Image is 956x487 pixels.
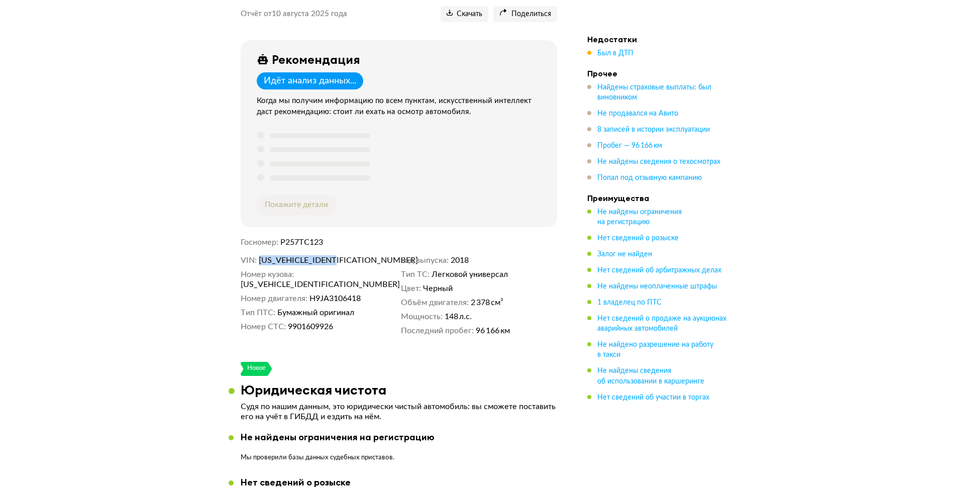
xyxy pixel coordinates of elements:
p: Отчёт от 10 августа 2025 года [241,9,347,19]
span: Залог не найден [597,251,652,258]
span: Найдены страховые выплаты: был виновником [597,84,711,101]
p: Мы проверили базы данных судебных приставов. [241,453,435,462]
span: Н9JА3106418 [309,294,361,304]
h3: Юридическая чистота [241,382,386,398]
div: Новое [247,362,266,376]
span: Пробег — 96 166 км [597,142,662,149]
span: Бумажный оригинал [277,308,354,318]
h4: Преимущества [587,193,728,203]
div: Рекомендация [272,52,360,66]
h4: Прочее [587,68,728,78]
span: 9901609926 [288,322,333,332]
button: Покажите детали [257,195,336,215]
div: Когда мы получим информацию по всем пунктам, искусственный интеллект даст рекомендацию: стоит ли ... [257,95,545,118]
dt: Цвет [401,283,421,294]
span: 2 378 см³ [471,298,503,308]
dt: Тип ТС [401,269,430,279]
span: [US_VEHICLE_IDENTIFICATION_NUMBER] [259,255,374,265]
dt: VIN [241,255,257,265]
dt: Госномер [241,237,278,247]
span: 96 166 км [476,326,510,336]
h4: Недостатки [587,34,728,44]
dt: Номер двигателя [241,294,307,304]
span: Нет сведений об арбитражных делах [597,267,721,274]
span: Не найдены неоплаченные штрафы [597,283,717,290]
div: Не найдены ограничения на регистрацию [241,432,435,443]
dt: Объём двигателя [401,298,469,308]
span: Нет сведений о розыске [597,235,679,242]
p: Судя по нашим данным, это юридически чистый автомобиль: вы сможете поставить его на учёт в ГИБДД ... [241,402,557,422]
dt: Номер кузова [241,269,294,279]
span: Не найдено разрешение на работу в такси [597,341,713,358]
dt: Номер СТС [241,322,286,332]
span: Не продавался на Авито [597,110,678,117]
span: Легковой универсал [432,269,508,279]
span: 1 владелец по ПТС [597,299,662,306]
span: 2018 [451,255,469,265]
span: Не найдены сведения о техосмотрах [597,158,720,165]
span: Нет сведений об участии в торгах [597,394,709,401]
dt: Мощность [401,312,443,322]
span: Был в ДТП [597,50,633,57]
span: 8 записей в истории эксплуатации [597,126,710,133]
span: Черный [423,283,453,294]
span: Не найдены сведения об использовании в каршеринге [597,367,704,384]
span: Не найдены ограничения на регистрацию [597,209,682,226]
span: Скачать [447,10,482,19]
span: Нет сведений о продаже на аукционах аварийных автомобилей [597,315,726,332]
button: Скачать [441,6,488,22]
span: 148 л.с. [445,312,472,322]
span: Покажите детали [265,201,328,209]
span: Попал под отзывную кампанию [597,174,702,181]
button: Поделиться [493,6,557,22]
dt: Последний пробег [401,326,474,336]
span: Поделиться [499,10,551,19]
div: Идёт анализ данных... [264,75,356,86]
dt: Год выпуска [401,255,449,265]
dt: Тип ПТС [241,308,275,318]
span: Р257ТС123 [280,238,323,246]
span: [US_VEHICLE_IDENTIFICATION_NUMBER] [241,279,356,289]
